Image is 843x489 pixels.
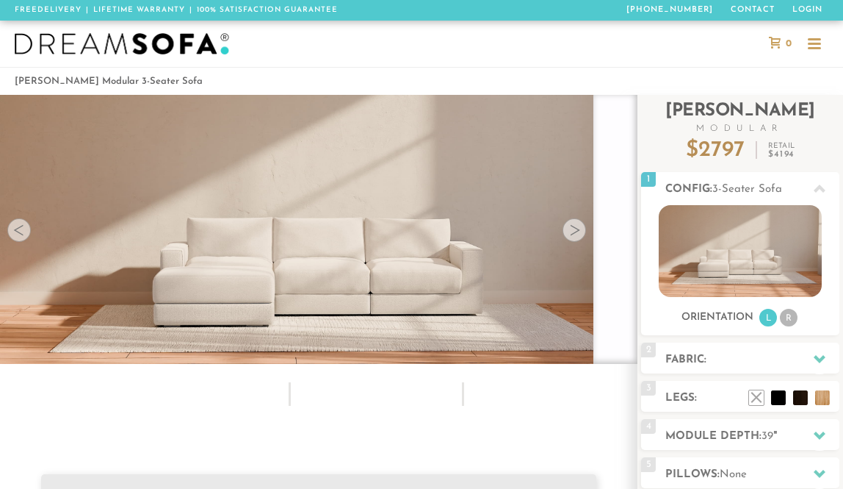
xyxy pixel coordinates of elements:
[641,419,656,434] span: 4
[774,150,795,159] span: 4194
[641,172,656,187] span: 1
[720,469,747,480] span: None
[761,37,799,50] a: 0
[86,6,89,14] span: |
[768,150,795,159] em: $
[665,351,839,368] h2: Fabric:
[665,181,839,198] h2: Config:
[189,6,192,14] span: |
[768,143,795,159] p: Retail
[665,466,839,483] h2: Pillows:
[15,33,229,55] img: DreamSofa - Inspired By Life, Designed By You
[681,311,753,324] h3: Orientation
[782,39,792,49] span: 0
[698,139,745,162] span: 2797
[641,457,656,472] span: 5
[641,343,656,357] span: 2
[759,309,777,326] li: L
[665,428,839,445] h2: Module Depth: "
[641,381,656,396] span: 3
[659,205,821,297] img: landon-sofa-no_legs-no_pillows-1.jpg
[665,390,839,407] h2: Legs:
[15,71,203,91] li: [PERSON_NAME] Modular 3-Seater Sofa
[686,140,745,162] p: $
[712,184,782,195] span: 3-Seater Sofa
[780,309,797,326] li: R
[641,102,839,133] h2: [PERSON_NAME]
[761,431,773,442] span: 39
[641,124,839,133] span: Modular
